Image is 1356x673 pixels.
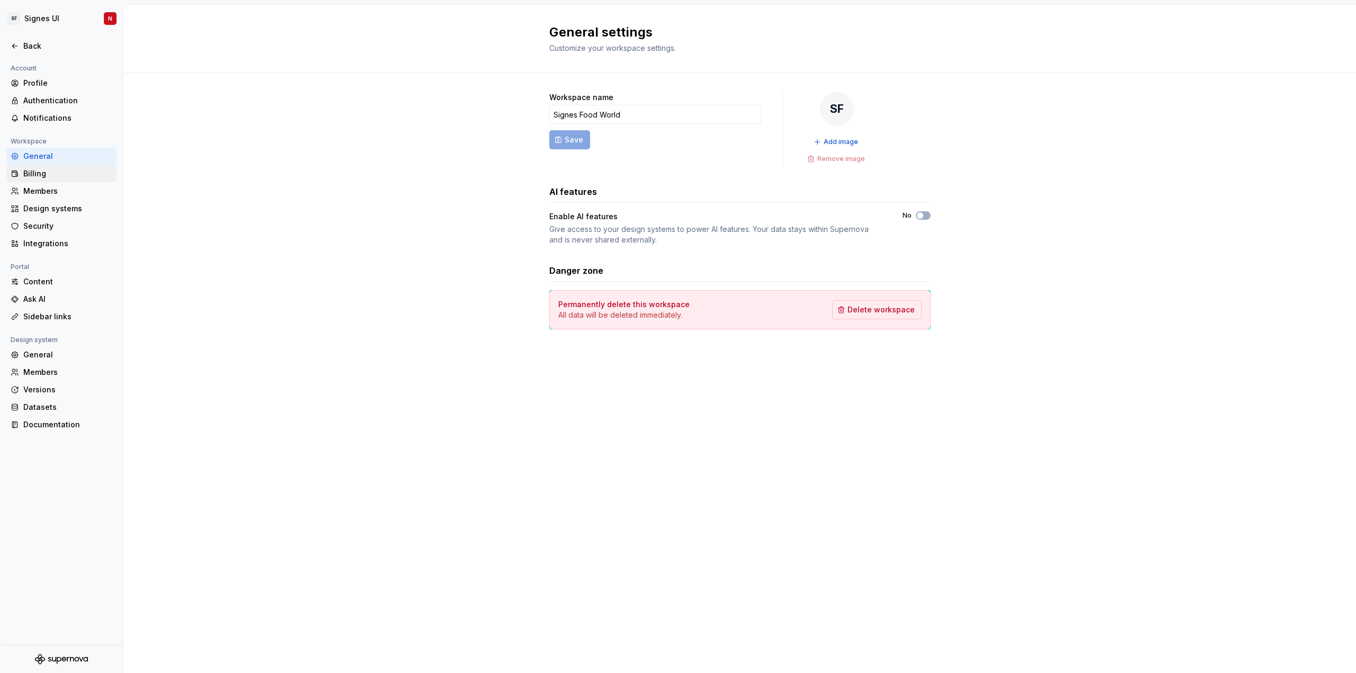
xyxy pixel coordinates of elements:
[824,138,858,146] span: Add image
[23,311,112,322] div: Sidebar links
[558,299,690,310] h4: Permanently delete this workspace
[549,224,884,245] div: Give access to your design systems to power AI features. Your data stays within Supernova and is ...
[6,381,117,398] a: Versions
[23,168,112,179] div: Billing
[35,654,88,665] svg: Supernova Logo
[6,334,62,346] div: Design system
[832,300,922,319] button: Delete workspace
[23,384,112,395] div: Versions
[847,304,915,315] span: Delete workspace
[820,92,854,126] div: SF
[6,75,117,92] a: Profile
[6,346,117,363] a: General
[903,211,912,220] label: No
[23,419,112,430] div: Documentation
[6,110,117,127] a: Notifications
[549,185,597,198] h3: AI features
[810,134,863,149] button: Add image
[558,310,690,320] p: All data will be deleted immediately.
[6,135,51,148] div: Workspace
[6,235,117,252] a: Integrations
[23,367,112,378] div: Members
[23,238,112,249] div: Integrations
[23,349,112,360] div: General
[6,291,117,308] a: Ask AI
[6,92,117,109] a: Authentication
[549,211,884,222] div: Enable AI features
[549,24,918,41] h2: General settings
[23,113,112,123] div: Notifications
[23,41,112,51] div: Back
[6,261,33,273] div: Portal
[2,7,121,30] button: SFSignes UIN
[23,294,112,304] div: Ask AI
[549,264,603,277] h3: Danger zone
[23,151,112,161] div: General
[23,402,112,412] div: Datasets
[6,183,117,200] a: Members
[549,92,613,103] label: Workspace name
[6,62,41,75] div: Account
[23,78,112,88] div: Profile
[6,308,117,325] a: Sidebar links
[6,218,117,235] a: Security
[6,165,117,182] a: Billing
[6,399,117,416] a: Datasets
[23,221,112,231] div: Security
[6,148,117,165] a: General
[23,186,112,196] div: Members
[7,12,20,25] div: SF
[23,203,112,214] div: Design systems
[24,13,59,24] div: Signes UI
[6,200,117,217] a: Design systems
[23,95,112,106] div: Authentication
[6,416,117,433] a: Documentation
[6,38,117,55] a: Back
[6,364,117,381] a: Members
[549,43,676,52] span: Customize your workspace settings.
[6,273,117,290] a: Content
[108,14,112,23] div: N
[23,276,112,287] div: Content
